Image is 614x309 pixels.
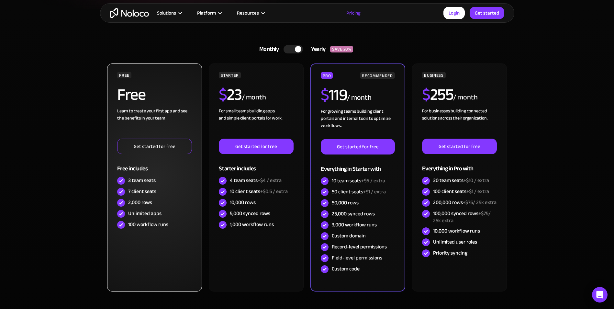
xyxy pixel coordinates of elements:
div: Learn to create your first app and see the benefits in your team ‍ [117,108,192,139]
div: Unlimited user roles [433,238,477,246]
div: Platform [197,9,216,17]
div: 30 team seats [433,177,489,184]
div: PRO [321,72,333,79]
a: Get started for free [321,139,395,154]
div: SAVE 20% [330,46,353,52]
div: STARTER [219,72,240,78]
a: Pricing [338,9,369,17]
div: Open Intercom Messenger [592,287,608,303]
span: +$6 / extra [361,176,385,186]
h2: 255 [422,86,453,103]
div: Starter includes [219,154,293,175]
span: +$75/ 25k extra [433,209,491,225]
div: For businesses building connected solutions across their organization. ‍ [422,108,497,139]
div: 2,000 rows [128,199,152,206]
a: Get started for free [422,139,497,154]
div: 100 client seats [433,188,489,195]
a: home [110,8,149,18]
h2: 119 [321,87,347,103]
span: +$1 / extra [363,187,386,197]
div: Solutions [149,9,189,17]
div: BUSINESS [422,72,445,78]
div: Monthly [251,44,284,54]
span: $ [321,80,329,110]
span: $ [422,79,430,110]
div: 10,000 rows [230,199,256,206]
div: / month [347,93,371,103]
span: +$75/ 25k extra [463,198,497,207]
div: 100 workflow runs [128,221,168,228]
a: Get started [470,7,504,19]
div: Resources [229,9,272,17]
div: Yearly [303,44,330,54]
div: 5,000 synced rows [230,210,270,217]
div: Unlimited apps [128,210,162,217]
div: Solutions [157,9,176,17]
a: Login [443,7,465,19]
div: 100,000 synced rows [433,210,497,224]
div: 10 team seats [332,177,385,184]
div: Priority syncing [433,249,467,257]
div: Everything in Starter with [321,154,395,176]
div: 1,000 workflow runs [230,221,274,228]
a: Get started for free [117,139,192,154]
div: 3 team seats [128,177,156,184]
h2: 23 [219,86,242,103]
div: 50,000 rows [332,199,359,206]
div: Custom code [332,265,360,272]
div: Resources [237,9,259,17]
div: For small teams building apps and simple client portals for work. ‍ [219,108,293,139]
div: For growing teams building client portals and internal tools to optimize workflows. [321,108,395,139]
div: Custom domain [332,232,366,239]
a: Get started for free [219,139,293,154]
div: 200,000 rows [433,199,497,206]
div: Record-level permissions [332,243,387,250]
h2: Free [117,86,145,103]
div: 4 team seats [230,177,282,184]
div: Platform [189,9,229,17]
span: +$1 / extra [466,187,489,196]
div: 10,000 workflow runs [433,227,480,235]
div: Field-level permissions [332,254,382,261]
div: RECOMMENDED [360,72,395,79]
div: Everything in Pro with [422,154,497,175]
span: +$0.5 / extra [260,187,288,196]
div: / month [453,92,477,103]
div: 25,000 synced rows [332,210,375,217]
div: FREE [117,72,131,78]
div: 10 client seats [230,188,288,195]
div: / month [242,92,266,103]
span: +$10 / extra [463,176,489,185]
span: +$4 / extra [258,176,282,185]
span: $ [219,79,227,110]
div: 50 client seats [332,188,386,195]
div: 3,000 workflow runs [332,221,377,228]
div: 7 client seats [128,188,156,195]
div: Free includes [117,154,192,175]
